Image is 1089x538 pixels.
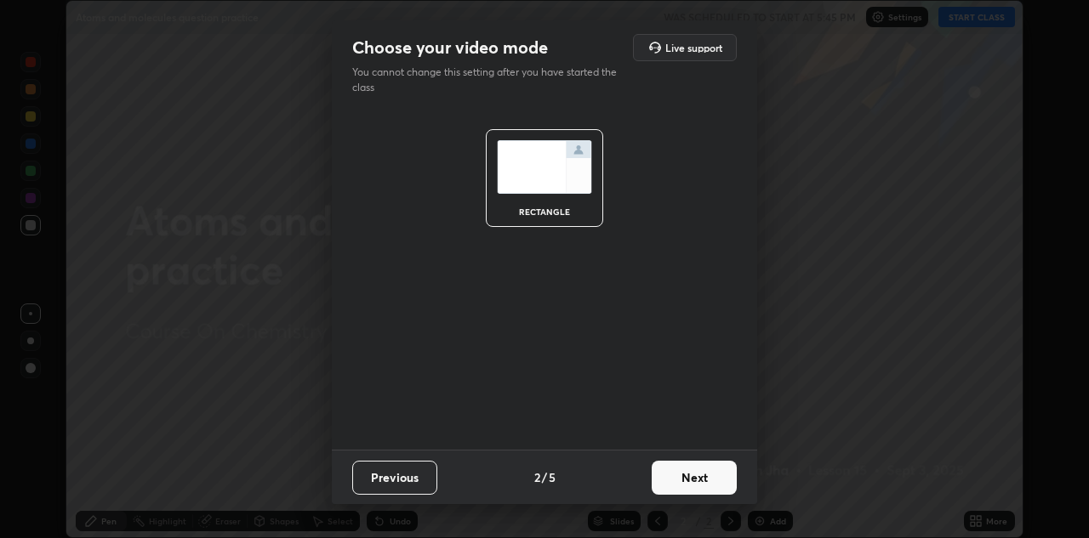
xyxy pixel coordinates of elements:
[352,461,437,495] button: Previous
[352,37,548,59] h2: Choose your video mode
[352,65,628,95] p: You cannot change this setting after you have started the class
[534,468,540,486] h4: 2
[497,140,592,194] img: normalScreenIcon.ae25ed63.svg
[510,207,579,216] div: rectangle
[652,461,737,495] button: Next
[665,42,722,53] h5: Live support
[542,468,547,486] h4: /
[549,468,556,486] h4: 5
